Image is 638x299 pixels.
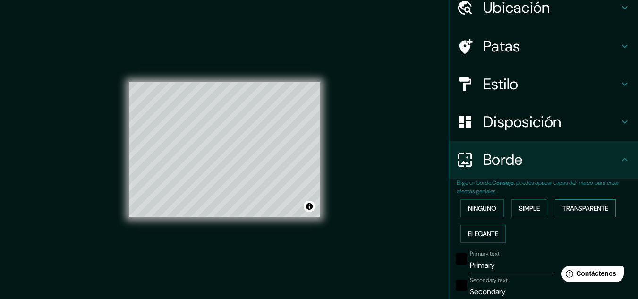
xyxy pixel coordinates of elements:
[470,276,508,284] label: Secondary text
[470,249,499,257] label: Primary text
[483,112,561,132] font: Disposición
[483,36,520,56] font: Patas
[492,179,514,187] font: Consejo
[449,65,638,103] div: Estilo
[449,103,638,141] div: Disposición
[457,179,492,187] font: Elige un borde.
[460,199,504,217] button: Ninguno
[304,201,315,212] button: Activar o desactivar atribución
[555,199,616,217] button: Transparente
[468,230,498,238] font: Elegante
[460,225,506,243] button: Elegante
[449,141,638,179] div: Borde
[483,150,523,170] font: Borde
[511,199,547,217] button: Simple
[449,27,638,65] div: Patas
[457,179,619,195] font: : puedes opacar capas del marco para crear efectos geniales.
[554,262,628,289] iframe: Lanzador de widgets de ayuda
[456,253,467,265] button: black
[483,74,519,94] font: Estilo
[562,204,608,213] font: Transparente
[468,204,496,213] font: Ninguno
[456,280,467,291] button: black
[519,204,540,213] font: Simple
